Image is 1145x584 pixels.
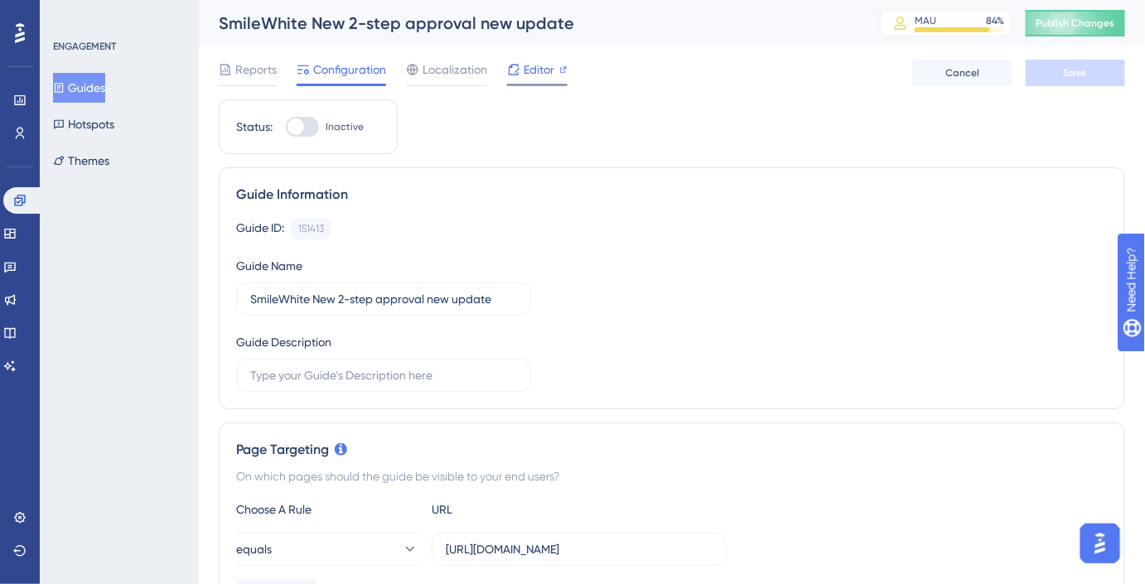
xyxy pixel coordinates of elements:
div: Status: [236,117,273,137]
button: Hotspots [53,109,114,139]
button: Guides [53,73,105,103]
span: Configuration [313,60,386,80]
div: Page Targeting [236,440,1108,460]
div: SmileWhite New 2-step approval new update [219,12,838,35]
div: On which pages should the guide be visible to your end users? [236,466,1108,486]
div: Choose A Rule [236,500,418,519]
div: 151413 [298,222,324,235]
span: Editor [524,60,554,80]
iframe: UserGuiding AI Assistant Launcher [1075,519,1125,568]
button: equals [236,533,418,566]
input: yourwebsite.com/path [446,540,713,558]
span: Localization [423,60,487,80]
span: equals [236,539,272,559]
div: ENGAGEMENT [53,40,116,53]
input: Type your Guide’s Name here [250,290,517,308]
div: URL [432,500,614,519]
div: Guide ID: [236,218,284,239]
button: Save [1026,60,1125,86]
div: Guide Name [236,256,302,276]
div: MAU [915,14,936,27]
span: Reports [235,60,277,80]
span: Inactive [326,120,364,133]
div: 84 % [986,14,1004,27]
span: Cancel [946,66,980,80]
button: Themes [53,146,109,176]
button: Cancel [913,60,1012,86]
span: Need Help? [39,4,104,24]
span: Publish Changes [1036,17,1115,30]
div: Guide Description [236,332,331,352]
div: Guide Information [236,185,1108,205]
span: Save [1064,66,1087,80]
button: Publish Changes [1026,10,1125,36]
input: Type your Guide’s Description here [250,366,517,384]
